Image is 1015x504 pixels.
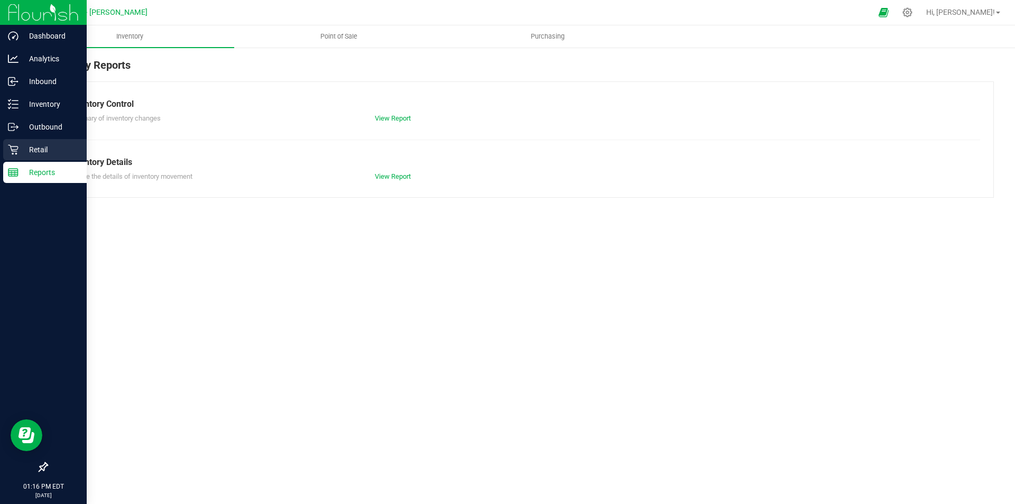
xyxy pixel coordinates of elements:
[901,7,914,17] div: Manage settings
[5,491,82,499] p: [DATE]
[69,8,147,17] span: GA4 - [PERSON_NAME]
[443,25,652,48] a: Purchasing
[516,32,579,41] span: Purchasing
[68,114,161,122] span: Summary of inventory changes
[19,121,82,133] p: Outbound
[47,57,994,81] div: Inventory Reports
[68,172,192,180] span: Explore the details of inventory movement
[926,8,995,16] span: Hi, [PERSON_NAME]!
[11,419,42,451] iframe: Resource center
[5,482,82,491] p: 01:16 PM EDT
[68,98,972,111] div: Inventory Control
[102,32,158,41] span: Inventory
[8,144,19,155] inline-svg: Retail
[8,99,19,109] inline-svg: Inventory
[8,122,19,132] inline-svg: Outbound
[306,32,372,41] span: Point of Sale
[19,98,82,111] p: Inventory
[25,25,234,48] a: Inventory
[68,156,972,169] div: Inventory Details
[375,114,411,122] a: View Report
[234,25,443,48] a: Point of Sale
[375,172,411,180] a: View Report
[872,2,896,23] span: Open Ecommerce Menu
[19,143,82,156] p: Retail
[19,75,82,88] p: Inbound
[8,167,19,178] inline-svg: Reports
[8,31,19,41] inline-svg: Dashboard
[8,76,19,87] inline-svg: Inbound
[8,53,19,64] inline-svg: Analytics
[19,166,82,179] p: Reports
[19,52,82,65] p: Analytics
[19,30,82,42] p: Dashboard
